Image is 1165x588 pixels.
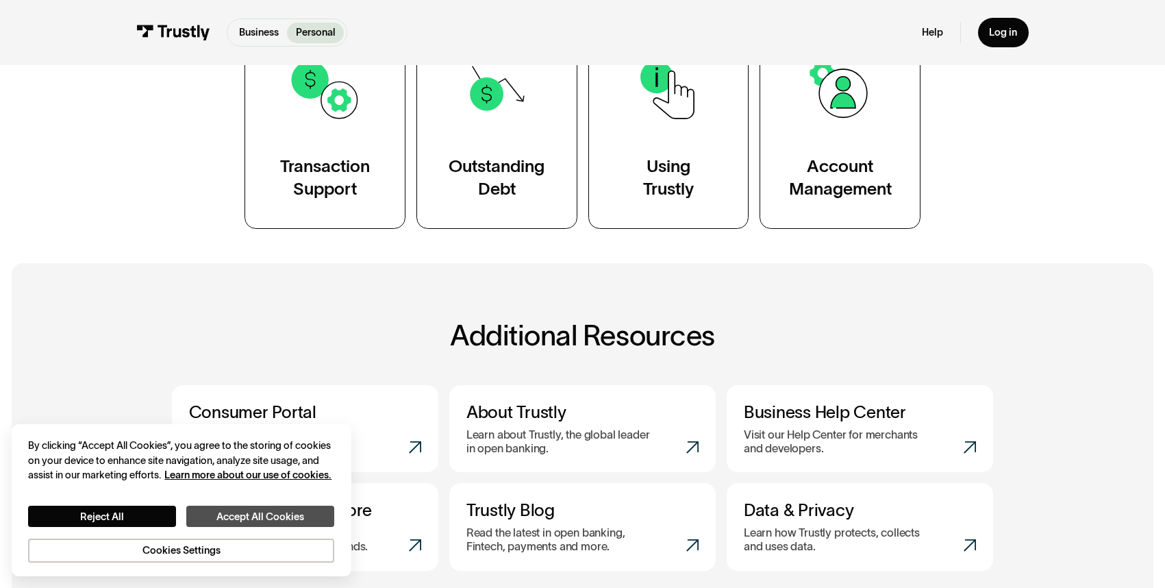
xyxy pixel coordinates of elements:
[172,320,993,351] h2: Additional Resources
[172,385,438,472] a: Consumer PortalAccess your transactional data.
[643,155,694,200] div: Using Trustly
[245,24,405,230] a: TransactionSupport
[989,26,1017,39] div: Log in
[466,500,699,521] h3: Trustly Blog
[416,24,577,230] a: OutstandingDebt
[922,26,943,39] a: Help
[466,428,651,456] p: Learn about Trustly, the global leader in open banking.
[231,23,288,43] a: Business
[744,402,977,423] h3: Business Help Center
[280,155,370,200] div: Transaction Support
[186,506,334,527] button: Accept All Cookies
[189,402,422,423] h3: Consumer Portal
[744,500,977,521] h3: Data & Privacy
[744,428,929,456] p: Visit our Help Center for merchants and developers.
[789,155,892,200] div: Account Management
[449,385,716,472] a: About TrustlyLearn about Trustly, the global leader in open banking.
[28,539,334,563] button: Cookies Settings
[466,526,651,554] p: Read the latest in open banking, Fintech, payments and more.
[978,18,1029,48] a: Log in
[588,24,749,230] a: UsingTrustly
[28,506,176,527] button: Reject All
[760,24,920,230] a: AccountManagement
[28,439,334,563] div: Privacy
[287,23,344,43] a: Personal
[136,25,210,40] img: Trustly Logo
[466,402,699,423] h3: About Trustly
[744,526,929,554] p: Learn how Trustly protects, collects and uses data.
[727,483,993,570] a: Data & PrivacyLearn how Trustly protects, collects and uses data.
[449,155,544,200] div: Outstanding Debt
[239,25,279,40] p: Business
[727,385,993,472] a: Business Help CenterVisit our Help Center for merchants and developers.
[12,424,351,576] div: Cookie banner
[296,25,336,40] p: Personal
[164,469,331,480] a: More information about your privacy, opens in a new tab
[28,439,334,483] div: By clicking “Accept All Cookies”, you agree to the storing of cookies on your device to enhance s...
[449,483,716,570] a: Trustly BlogRead the latest in open banking, Fintech, payments and more.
